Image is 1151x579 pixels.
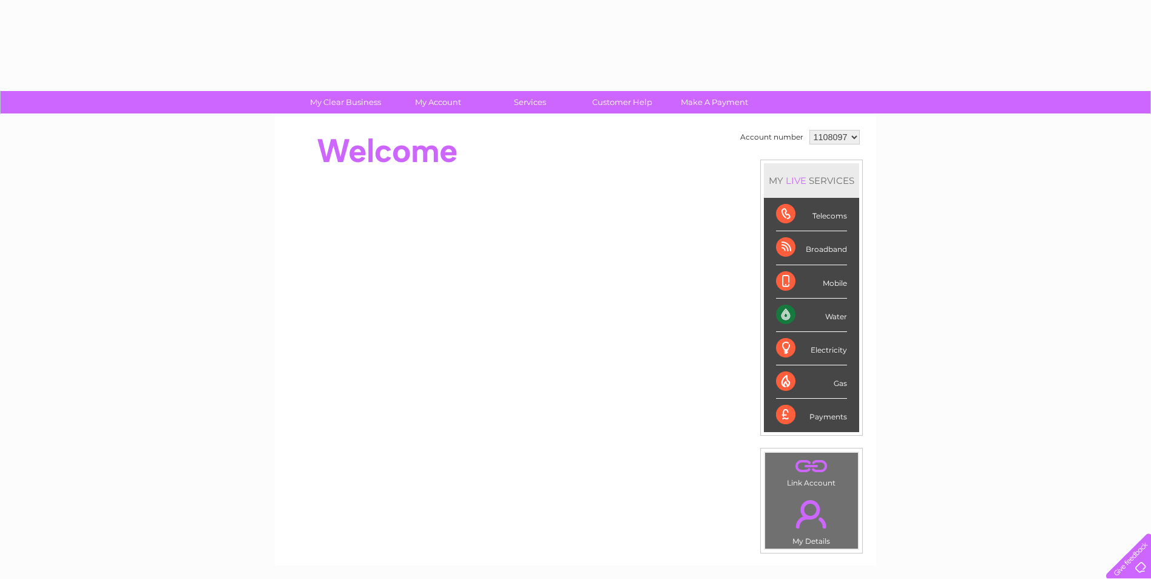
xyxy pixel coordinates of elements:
div: MY SERVICES [764,163,859,198]
div: Gas [776,365,847,399]
a: Make A Payment [664,91,765,113]
div: Broadband [776,231,847,265]
div: Water [776,299,847,332]
a: . [768,456,855,477]
a: My Clear Business [295,91,396,113]
div: Payments [776,399,847,432]
div: LIVE [783,175,809,186]
a: Services [480,91,580,113]
a: My Account [388,91,488,113]
a: Customer Help [572,91,672,113]
td: Link Account [765,452,859,490]
a: . [768,493,855,535]
td: My Details [765,490,859,549]
div: Telecoms [776,198,847,231]
div: Electricity [776,332,847,365]
div: Mobile [776,265,847,299]
td: Account number [737,127,806,147]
